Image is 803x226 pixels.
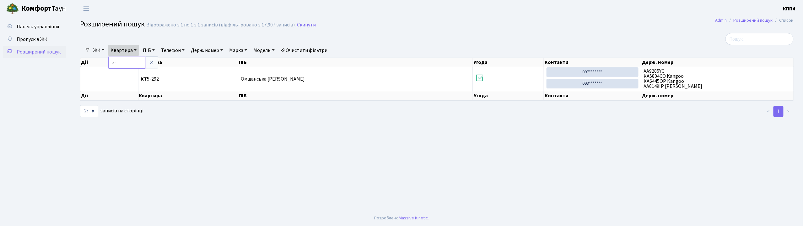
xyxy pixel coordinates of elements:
[773,106,784,117] a: 1
[251,45,277,56] a: Модель
[374,215,429,222] div: Розроблено .
[715,17,727,24] a: Admin
[17,36,47,43] span: Пропуск в ЖК
[644,69,791,89] span: AA9285YC KA5804CO Kangoo КА6445ОР Kangoo AA8149IP [PERSON_NAME]
[17,23,59,30] span: Панель управління
[80,105,98,117] select: записів на сторінці
[146,22,296,28] div: Відображено з 1 по 1 з 1 записів (відфільтровано з 17,907 записів).
[544,58,641,67] th: Контакти
[473,58,544,67] th: Угода
[783,5,795,12] b: КПП4
[238,91,473,100] th: ПІБ
[141,76,147,82] b: КТ
[17,48,61,55] span: Розширений пошук
[80,105,143,117] label: записів на сторінці
[138,91,238,100] th: Квартира
[238,58,473,67] th: ПІБ
[91,45,107,56] a: ЖК
[241,76,305,82] span: Омшанська [PERSON_NAME]
[641,91,794,100] th: Держ. номер
[734,17,773,24] a: Розширений пошук
[80,19,145,30] span: Розширений пошук
[108,45,139,56] a: Квартира
[140,45,157,56] a: ПІБ
[297,22,316,28] a: Скинути
[773,17,794,24] li: Список
[783,5,795,13] a: КПП4
[399,215,428,221] a: Massive Kinetic
[159,45,187,56] a: Телефон
[725,33,794,45] input: Пошук...
[3,20,66,33] a: Панель управління
[3,33,66,46] a: Пропуск в ЖК
[641,58,794,67] th: Держ. номер
[21,3,51,14] b: Комфорт
[3,46,66,58] a: Розширений пошук
[227,45,250,56] a: Марка
[188,45,225,56] a: Держ. номер
[278,45,330,56] a: Очистити фільтри
[80,91,138,100] th: Дії
[473,91,544,100] th: Угода
[544,91,641,100] th: Контакти
[78,3,94,14] button: Переключити навігацію
[21,3,66,14] span: Таун
[6,3,19,15] img: logo.png
[141,76,235,82] span: 5-292
[138,58,238,67] th: Квартира
[706,14,803,27] nav: breadcrumb
[80,58,138,67] th: Дії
